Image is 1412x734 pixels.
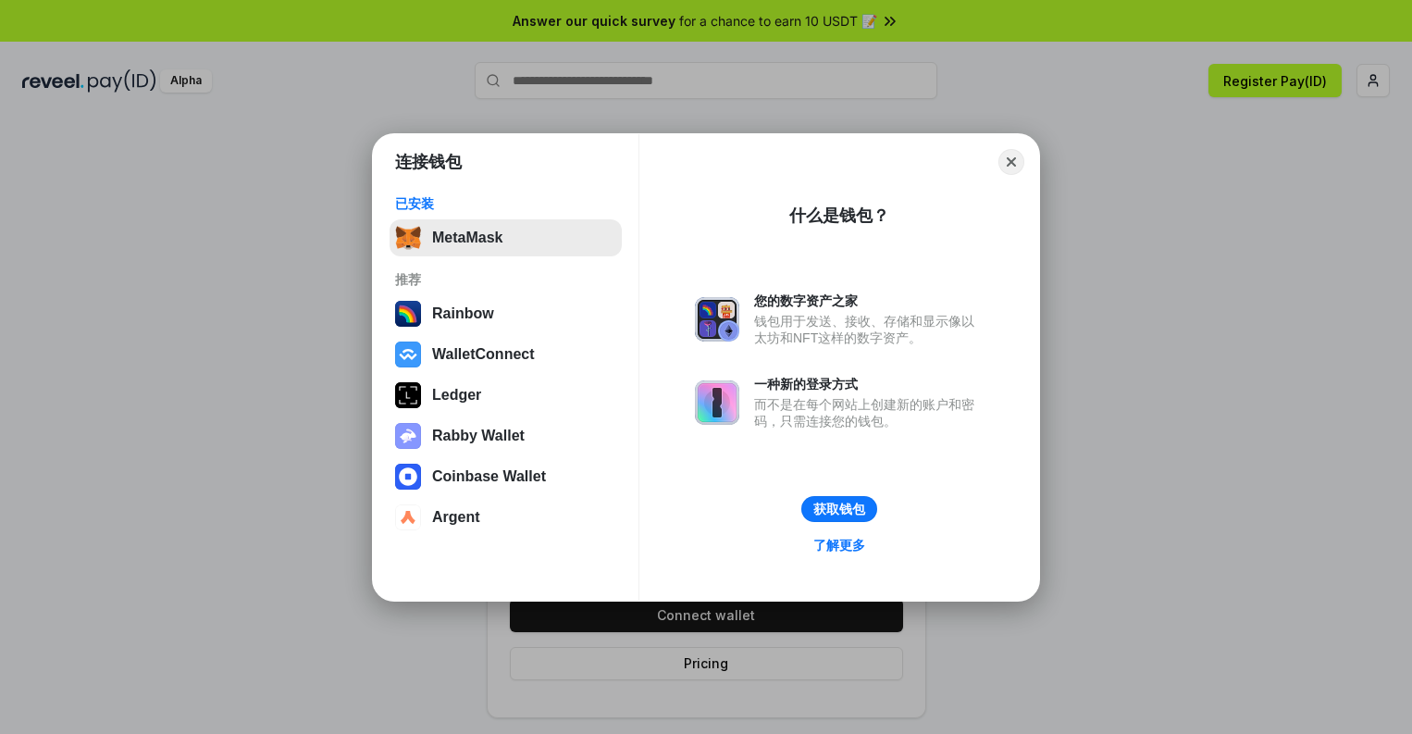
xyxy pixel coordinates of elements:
div: 了解更多 [813,537,865,554]
img: svg+xml,%3Csvg%20width%3D%2228%22%20height%3D%2228%22%20viewBox%3D%220%200%2028%2028%22%20fill%3D... [395,342,421,367]
div: 推荐 [395,271,616,288]
div: Argent [432,509,480,526]
a: 了解更多 [802,533,876,557]
div: Rabby Wallet [432,428,525,444]
button: WalletConnect [390,336,622,373]
div: 而不是在每个网站上创建新的账户和密码，只需连接您的钱包。 [754,396,984,429]
img: svg+xml,%3Csvg%20fill%3D%22none%22%20height%3D%2233%22%20viewBox%3D%220%200%2035%2033%22%20width%... [395,225,421,251]
div: Rainbow [432,305,494,322]
button: Coinbase Wallet [390,458,622,495]
div: Coinbase Wallet [432,468,546,485]
div: 什么是钱包？ [789,205,889,227]
button: Rainbow [390,295,622,332]
div: 一种新的登录方式 [754,376,984,392]
div: MetaMask [432,230,502,246]
img: svg+xml,%3Csvg%20xmlns%3D%22http%3A%2F%2Fwww.w3.org%2F2000%2Fsvg%22%20fill%3D%22none%22%20viewBox... [695,297,739,342]
h1: 连接钱包 [395,151,462,173]
button: Close [998,149,1024,175]
button: Rabby Wallet [390,417,622,454]
img: svg+xml,%3Csvg%20width%3D%2228%22%20height%3D%2228%22%20viewBox%3D%220%200%2028%2028%22%20fill%3D... [395,504,421,530]
button: MetaMask [390,219,622,256]
button: 获取钱包 [801,496,877,522]
img: svg+xml,%3Csvg%20xmlns%3D%22http%3A%2F%2Fwww.w3.org%2F2000%2Fsvg%22%20fill%3D%22none%22%20viewBox... [395,423,421,449]
img: svg+xml,%3Csvg%20xmlns%3D%22http%3A%2F%2Fwww.w3.org%2F2000%2Fsvg%22%20fill%3D%22none%22%20viewBox... [695,380,739,425]
div: 您的数字资产之家 [754,292,984,309]
div: 已安装 [395,195,616,212]
div: Ledger [432,387,481,404]
button: Argent [390,499,622,536]
div: WalletConnect [432,346,535,363]
img: svg+xml,%3Csvg%20width%3D%22120%22%20height%3D%22120%22%20viewBox%3D%220%200%20120%20120%22%20fil... [395,301,421,327]
div: 获取钱包 [813,501,865,517]
img: svg+xml,%3Csvg%20xmlns%3D%22http%3A%2F%2Fwww.w3.org%2F2000%2Fsvg%22%20width%3D%2228%22%20height%3... [395,382,421,408]
button: Ledger [390,377,622,414]
div: 钱包用于发送、接收、存储和显示像以太坊和NFT这样的数字资产。 [754,313,984,346]
img: svg+xml,%3Csvg%20width%3D%2228%22%20height%3D%2228%22%20viewBox%3D%220%200%2028%2028%22%20fill%3D... [395,464,421,490]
